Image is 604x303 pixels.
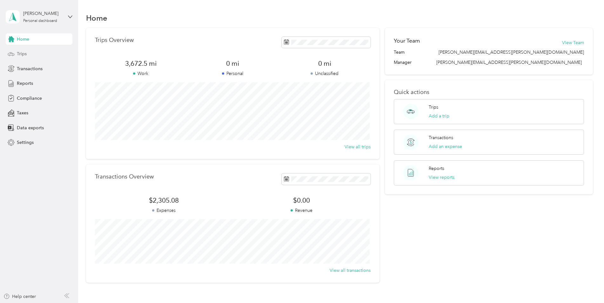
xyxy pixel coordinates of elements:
[429,134,453,141] p: Transactions
[330,267,371,274] button: View all transactions
[279,59,371,68] span: 0 mi
[439,49,584,56] span: [PERSON_NAME][EMAIL_ADDRESS][PERSON_NAME][DOMAIN_NAME]
[233,207,371,214] p: Revenue
[394,49,405,56] span: Team
[95,196,233,205] span: $2,305.08
[95,70,187,77] p: Work
[429,113,449,119] button: Add a trip
[429,174,454,181] button: View reports
[3,293,36,300] button: Help center
[17,50,27,57] span: Trips
[187,70,279,77] p: Personal
[345,144,371,150] button: View all trips
[568,267,604,303] iframe: Everlance-gr Chat Button Frame
[17,110,28,116] span: Taxes
[429,104,438,111] p: Trips
[394,89,584,96] p: Quick actions
[429,165,444,172] p: Reports
[17,65,43,72] span: Transactions
[187,59,279,68] span: 0 mi
[436,60,582,65] span: [PERSON_NAME][EMAIL_ADDRESS][PERSON_NAME][DOMAIN_NAME]
[562,39,584,46] button: View Team
[279,70,371,77] p: Unclassified
[17,95,42,102] span: Compliance
[394,37,420,45] h2: Your Team
[17,80,33,87] span: Reports
[86,15,107,21] h1: Home
[95,59,187,68] span: 3,672.5 mi
[17,36,29,43] span: Home
[394,59,412,66] span: Manager
[17,139,34,146] span: Settings
[95,173,154,180] p: Transactions Overview
[23,10,63,17] div: [PERSON_NAME]
[429,143,462,150] button: Add an expense
[17,125,44,131] span: Data exports
[95,37,134,44] p: Trips Overview
[23,19,57,23] div: Personal dashboard
[233,196,371,205] span: $0.00
[95,207,233,214] p: Expenses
